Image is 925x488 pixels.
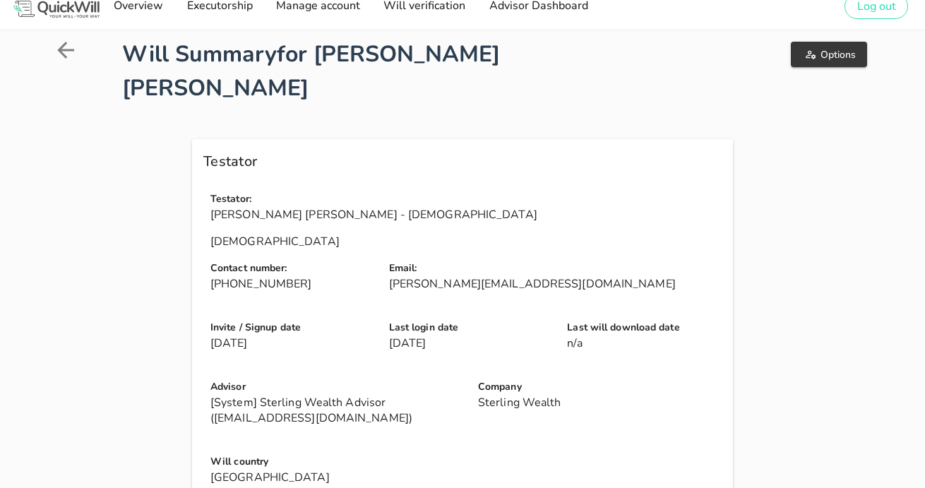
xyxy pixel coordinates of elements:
h4: Invite / Signup date [210,320,372,335]
h1: Will Summary [122,37,663,105]
p: [System] Sterling Wealth Advisor ([EMAIL_ADDRESS][DOMAIN_NAME]) [210,395,461,426]
p: [GEOGRAPHIC_DATA] [210,470,729,485]
p: [PHONE_NUMBER] [210,276,372,292]
span: for [PERSON_NAME] [PERSON_NAME] [122,39,500,103]
p: [PERSON_NAME] [PERSON_NAME] - [DEMOGRAPHIC_DATA] [210,207,729,222]
span: Options [802,48,855,61]
h4: Advisor [210,379,461,395]
p: Sterling Wealth [478,395,729,410]
p: [DATE] [210,335,372,351]
p: [DEMOGRAPHIC_DATA] [210,234,729,249]
h4: Will country [210,454,729,470]
p: [PERSON_NAME][EMAIL_ADDRESS][DOMAIN_NAME] [389,276,729,292]
h4: Contact number: [210,261,372,276]
h4: Company [478,379,729,395]
button: Options [791,42,866,67]
p: n/a [567,335,729,351]
h4: Email: [389,261,729,276]
h4: Last login date [389,320,551,335]
h4: Last will download date [567,320,729,335]
div: Testator [192,139,733,184]
h4: Testator: [210,191,729,207]
p: [DATE] [389,335,551,351]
